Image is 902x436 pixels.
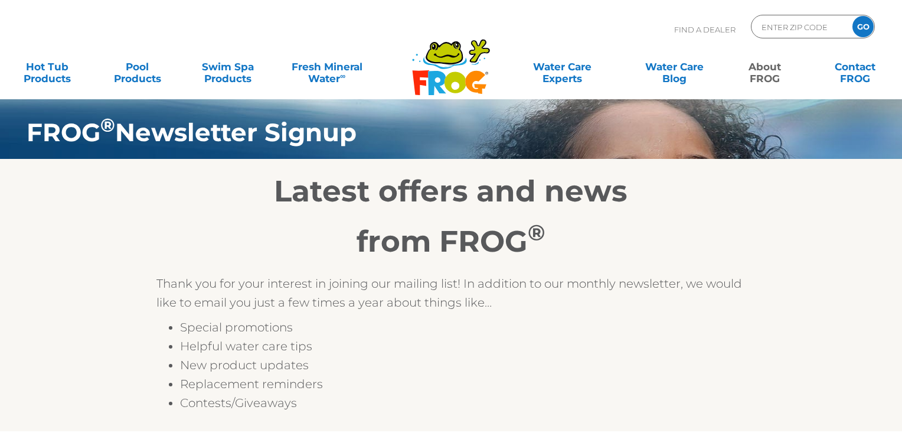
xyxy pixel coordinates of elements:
a: Water CareExperts [505,55,619,79]
img: Frog Products Logo [406,24,496,96]
h2: Latest offers and news [156,174,746,209]
a: ContactFROG [820,55,890,79]
h1: FROG Newsletter Signup [27,118,805,147]
li: Helpful water care tips [180,337,746,356]
li: Contests/Giveaways [180,393,746,412]
a: Swim SpaProducts [192,55,263,79]
li: Special promotions [180,318,746,337]
a: AboutFROG [730,55,800,79]
input: GO [852,16,874,37]
li: Replacement reminders [180,375,746,393]
p: Thank you for your interest in joining our mailing list! In addition to our monthly newsletter, w... [156,274,746,312]
a: PoolProducts [102,55,172,79]
h2: from FROG [156,224,746,259]
a: Hot TubProducts [12,55,82,79]
a: Fresh MineralWater∞ [283,55,371,79]
a: Water CareBlog [639,55,710,79]
li: New product updates [180,356,746,375]
sup: ® [100,114,115,136]
sup: ® [528,219,545,246]
sup: ∞ [340,71,345,80]
p: Find A Dealer [674,15,736,44]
